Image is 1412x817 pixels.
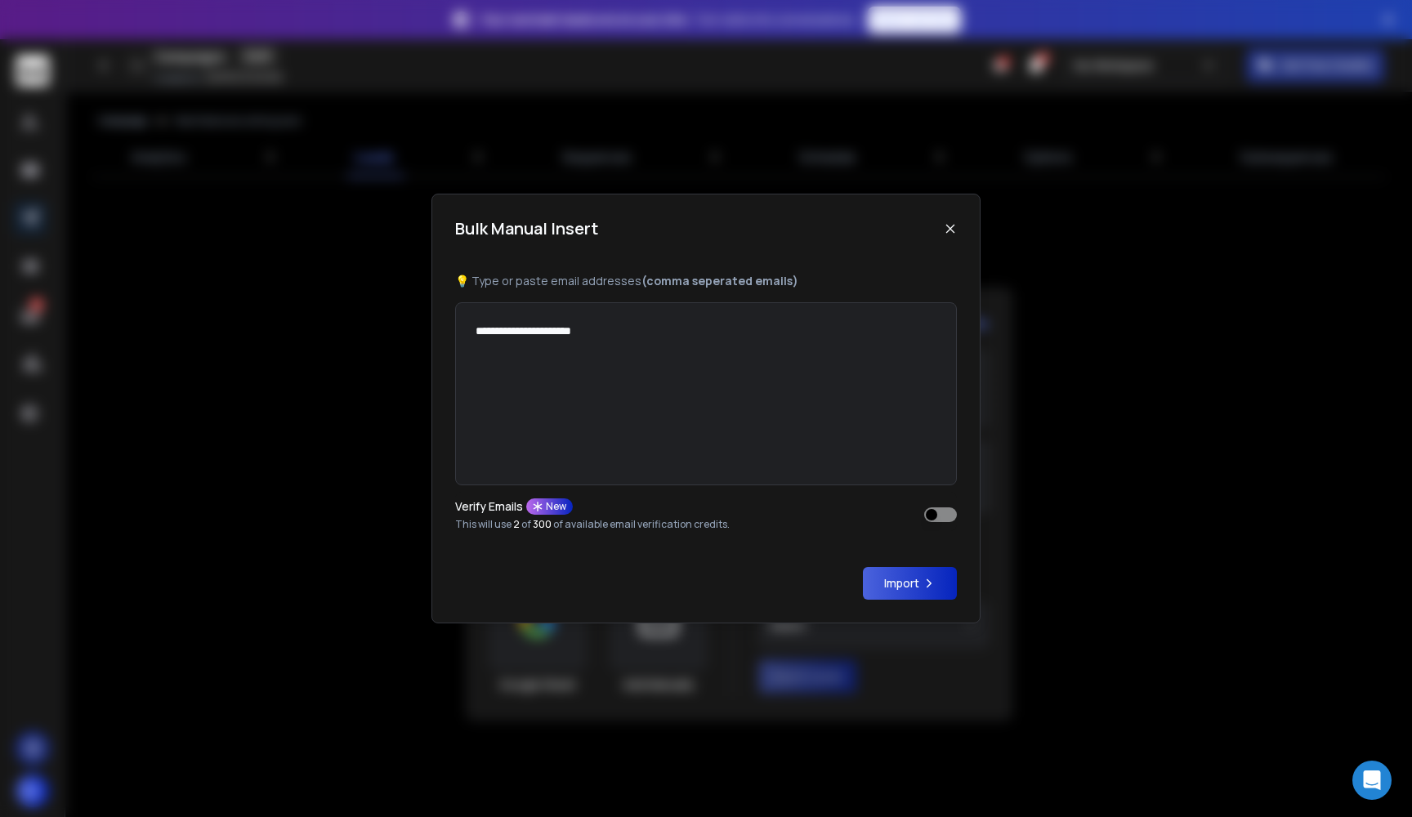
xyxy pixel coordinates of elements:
[526,498,573,515] div: New
[455,501,523,512] p: Verify Emails
[455,273,957,289] p: 💡 Type or paste email addresses
[533,517,552,531] span: 300
[513,517,520,531] span: 2
[1352,761,1392,800] div: Open Intercom Messenger
[863,567,957,600] button: Import
[455,518,730,531] p: This will use of of available email verification credits.
[455,217,598,240] h1: Bulk Manual Insert
[641,273,798,288] b: (comma seperated emails)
